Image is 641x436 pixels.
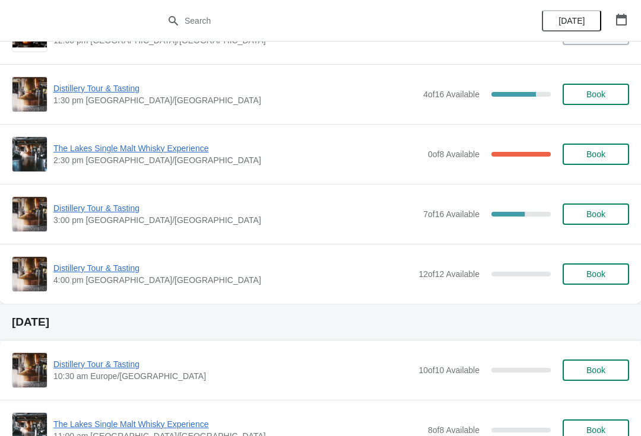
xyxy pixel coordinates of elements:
span: 4 of 16 Available [423,90,480,99]
button: Book [563,263,629,285]
span: Distillery Tour & Tasting [53,202,417,214]
span: The Lakes Single Malt Whisky Experience [53,418,422,430]
span: 3:00 pm [GEOGRAPHIC_DATA]/[GEOGRAPHIC_DATA] [53,214,417,226]
span: [DATE] [559,16,585,26]
img: Distillery Tour & Tasting | | 4:00 pm Europe/London [12,257,47,291]
span: 0 of 8 Available [428,149,480,159]
span: Book [586,90,605,99]
span: Book [586,425,605,435]
span: 10 of 10 Available [418,365,480,375]
img: Distillery Tour & Tasting | | 3:00 pm Europe/London [12,197,47,231]
img: Distillery Tour & Tasting | | 1:30 pm Europe/London [12,77,47,112]
span: Book [586,149,605,159]
span: 10:30 am Europe/[GEOGRAPHIC_DATA] [53,370,412,382]
span: The Lakes Single Malt Whisky Experience [53,142,422,154]
span: 12 of 12 Available [418,269,480,279]
button: [DATE] [542,10,601,31]
span: Book [586,209,605,219]
span: 2:30 pm [GEOGRAPHIC_DATA]/[GEOGRAPHIC_DATA] [53,154,422,166]
span: Distillery Tour & Tasting [53,358,412,370]
button: Book [563,84,629,105]
span: Book [586,269,605,279]
img: The Lakes Single Malt Whisky Experience | | 2:30 pm Europe/London [12,137,47,171]
h2: [DATE] [12,316,629,328]
button: Book [563,203,629,225]
input: Search [184,10,481,31]
img: Distillery Tour & Tasting | | 10:30 am Europe/London [12,353,47,387]
span: Distillery Tour & Tasting [53,262,412,274]
span: 8 of 8 Available [428,425,480,435]
button: Book [563,144,629,165]
span: 1:30 pm [GEOGRAPHIC_DATA]/[GEOGRAPHIC_DATA] [53,94,417,106]
span: 4:00 pm [GEOGRAPHIC_DATA]/[GEOGRAPHIC_DATA] [53,274,412,286]
span: Book [586,365,605,375]
button: Book [563,359,629,381]
span: Distillery Tour & Tasting [53,82,417,94]
span: 7 of 16 Available [423,209,480,219]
